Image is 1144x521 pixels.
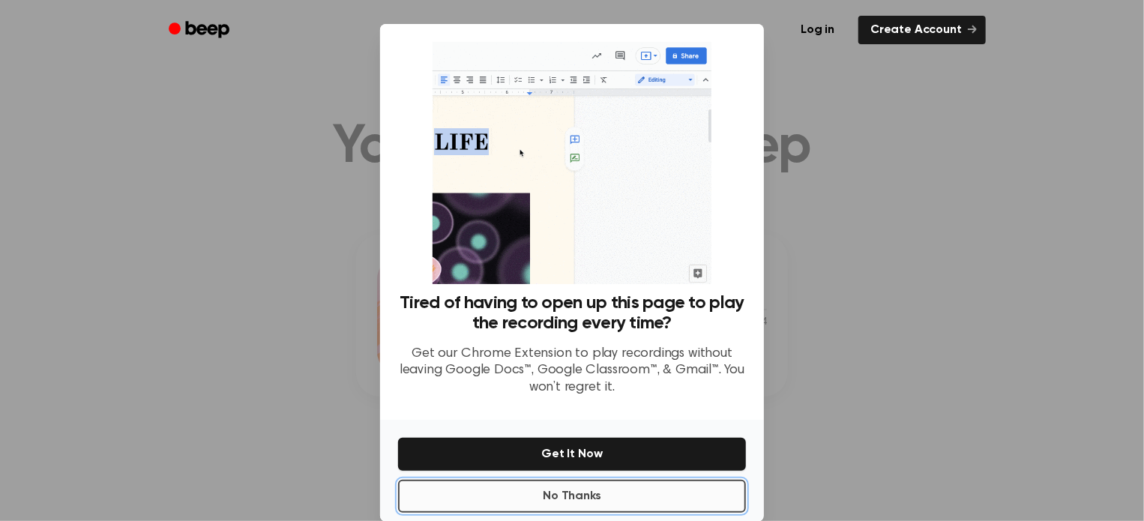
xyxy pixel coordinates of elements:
[398,293,746,334] h3: Tired of having to open up this page to play the recording every time?
[398,346,746,397] p: Get our Chrome Extension to play recordings without leaving Google Docs™, Google Classroom™, & Gm...
[398,438,746,471] button: Get It Now
[158,16,243,45] a: Beep
[786,13,849,47] a: Log in
[433,42,711,284] img: Beep extension in action
[398,480,746,513] button: No Thanks
[858,16,986,44] a: Create Account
